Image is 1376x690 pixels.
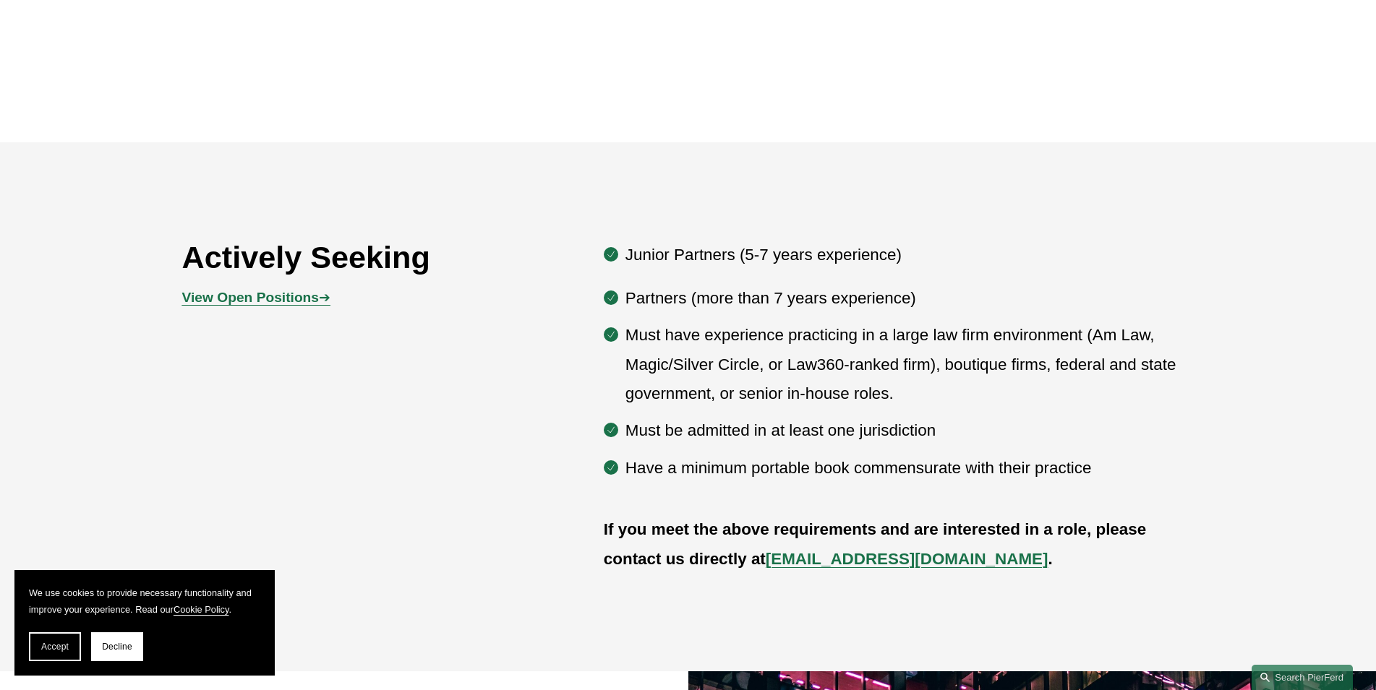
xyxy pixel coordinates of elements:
p: We use cookies to provide necessary functionality and improve your experience. Read our . [29,585,260,618]
button: Accept [29,632,81,661]
span: Accept [41,642,69,652]
span: ➔ [182,290,330,305]
a: Cookie Policy [174,604,229,615]
a: Search this site [1252,665,1353,690]
p: Have a minimum portable book commensurate with their practice [625,454,1195,483]
span: Decline [102,642,132,652]
h2: Actively Seeking [182,238,520,276]
section: Cookie banner [14,570,275,676]
p: Must be admitted in at least one jurisdiction [625,416,1195,445]
a: [EMAIL_ADDRESS][DOMAIN_NAME] [766,550,1048,568]
strong: . [1048,550,1052,568]
strong: View Open Positions [182,290,319,305]
p: Must have experience practicing in a large law firm environment (Am Law, Magic/Silver Circle, or ... [625,321,1195,408]
strong: If you meet the above requirements and are interested in a role, please contact us directly at [604,520,1151,567]
a: View Open Positions➔ [182,290,330,305]
p: Partners (more than 7 years experience) [625,284,1195,313]
button: Decline [91,632,143,661]
p: Junior Partners (5-7 years experience) [625,241,1195,269]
